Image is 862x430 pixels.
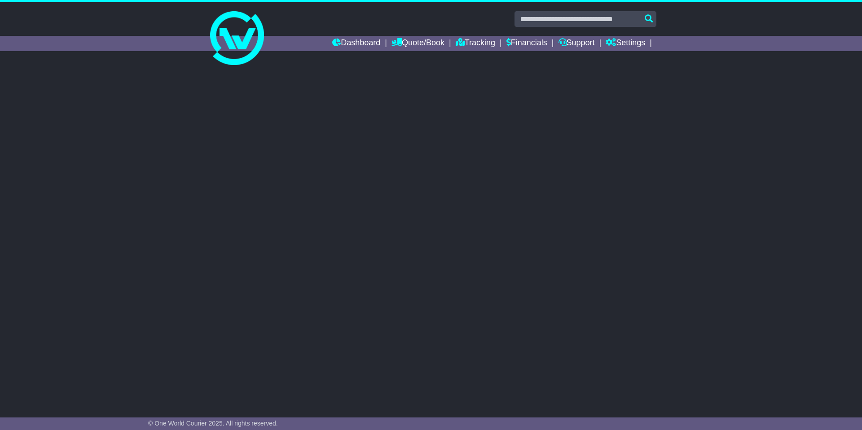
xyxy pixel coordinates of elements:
[606,36,645,51] a: Settings
[456,36,495,51] a: Tracking
[559,36,595,51] a: Support
[148,420,278,427] span: © One World Courier 2025. All rights reserved.
[506,36,547,51] a: Financials
[391,36,444,51] a: Quote/Book
[332,36,380,51] a: Dashboard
